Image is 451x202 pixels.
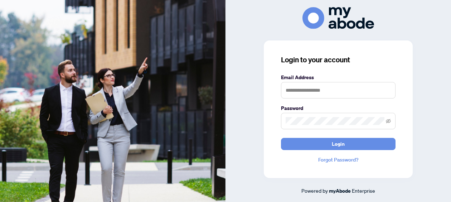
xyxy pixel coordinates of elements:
[386,119,391,124] span: eye-invisible
[281,156,396,164] a: Forgot Password?
[281,138,396,150] button: Login
[302,7,374,29] img: ma-logo
[281,104,396,112] label: Password
[332,138,345,150] span: Login
[329,187,351,195] a: myAbode
[281,55,396,65] h3: Login to your account
[352,187,375,194] span: Enterprise
[301,187,328,194] span: Powered by
[281,73,396,81] label: Email Address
